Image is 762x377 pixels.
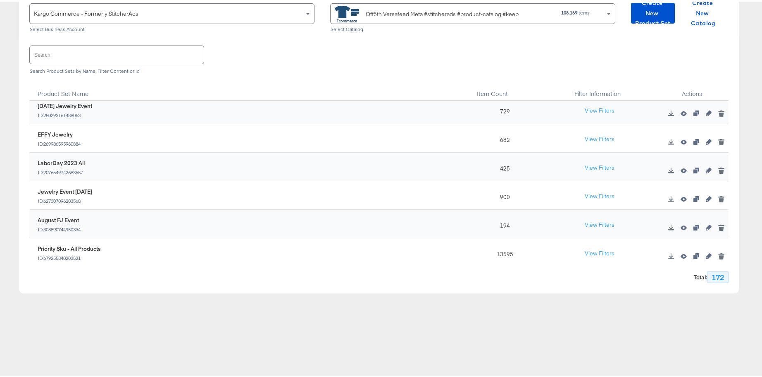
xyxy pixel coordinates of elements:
[539,79,656,99] div: Filter Information
[34,8,138,16] span: Kargo Commerce - Formerly StitcherAds
[38,254,101,259] div: ID: 679255840203521
[707,270,729,281] div: 172
[467,237,539,265] div: 13595
[38,101,92,108] div: [DATE] Jewelry Event
[681,1,725,22] button: Create New Catalog
[366,8,519,17] div: Off5th Versafeed Meta #stitcherads #product-catalog #keep
[631,1,675,22] button: Create New Product Set
[38,225,81,231] div: ID: 308890744950334
[38,129,81,137] div: EFFY Jewelry
[467,180,539,208] div: 900
[467,79,539,99] div: Toggle SortBy
[29,67,729,72] div: Search Product Sets by Name, Filter Content or Id
[330,25,615,31] div: Select Catalog
[579,245,620,259] button: View Filters
[38,111,92,117] div: ID: 280293161488063
[38,215,81,223] div: August FJ Event
[467,151,539,180] div: 425
[579,130,620,145] button: View Filters
[467,122,539,151] div: 682
[656,79,729,99] div: Actions
[29,79,467,99] div: Toggle SortBy
[38,197,92,202] div: ID: 627307096203568
[467,208,539,237] div: 194
[30,44,204,62] input: Search product sets
[38,168,85,174] div: ID: 2076549742683557
[38,243,101,251] div: Priority Sku - All Products
[579,102,620,117] button: View Filters
[29,25,314,31] div: Select Business Account
[467,94,539,122] div: 729
[38,139,81,145] div: ID: 269986595960884
[467,79,539,99] div: Item Count
[579,159,620,174] button: View Filters
[561,8,577,14] strong: 108,169
[579,187,620,202] button: View Filters
[38,186,92,194] div: Jewelry Event [DATE]
[543,8,591,14] div: items
[694,272,707,280] strong: Total :
[579,216,620,231] button: View Filters
[38,158,85,166] div: LaborDay 2023 All
[29,79,467,99] div: Product Set Name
